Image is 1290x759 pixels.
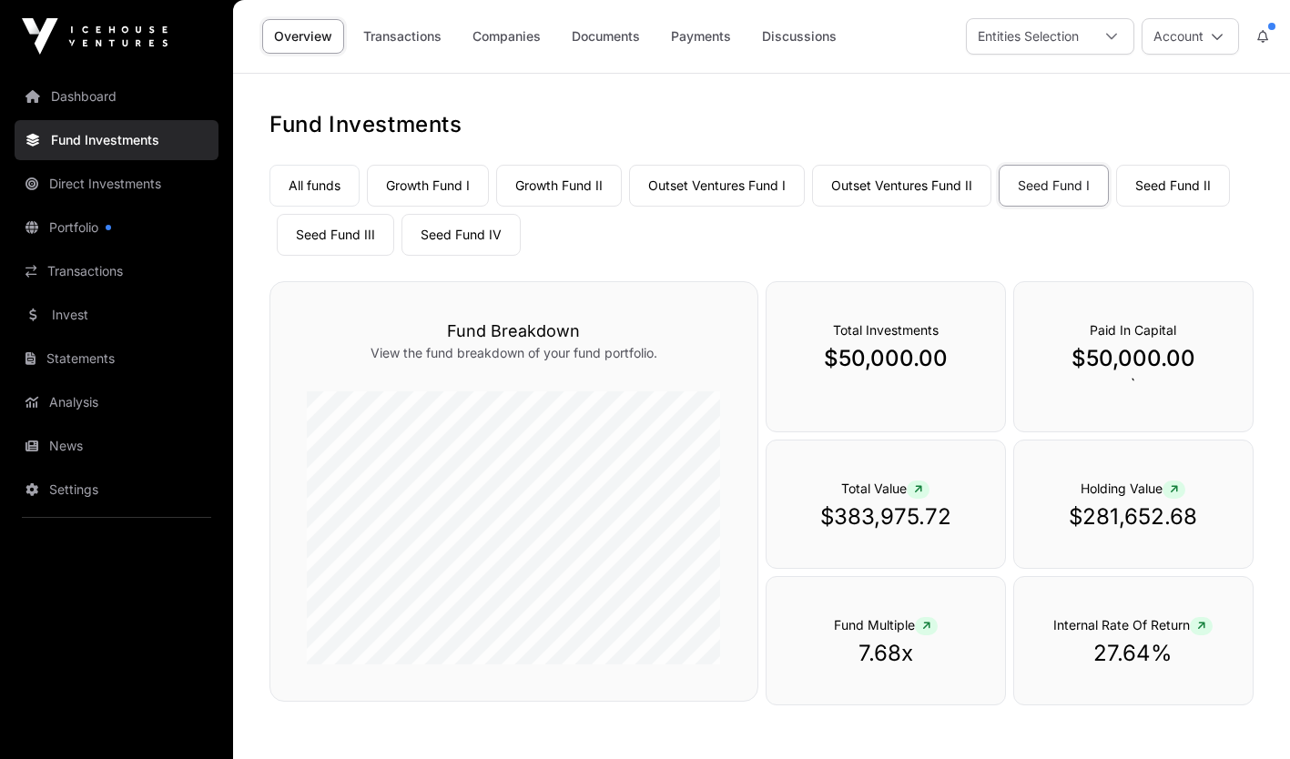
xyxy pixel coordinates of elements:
[803,639,969,668] p: 7.68x
[834,617,938,632] span: Fund Multiple
[659,19,743,54] a: Payments
[269,165,360,207] a: All funds
[15,251,218,291] a: Transactions
[307,344,721,362] p: View the fund breakdown of your fund portfolio.
[15,76,218,116] a: Dashboard
[1081,481,1185,496] span: Holding Value
[401,214,521,256] a: Seed Fund IV
[277,214,394,256] a: Seed Fund III
[1051,639,1216,668] p: 27.64%
[841,481,929,496] span: Total Value
[15,164,218,204] a: Direct Investments
[22,18,168,55] img: Icehouse Ventures Logo
[967,19,1090,54] div: Entities Selection
[803,344,969,373] p: $50,000.00
[15,382,218,422] a: Analysis
[812,165,991,207] a: Outset Ventures Fund II
[496,165,622,207] a: Growth Fund II
[750,19,848,54] a: Discussions
[1116,165,1230,207] a: Seed Fund II
[307,319,721,344] h3: Fund Breakdown
[461,19,553,54] a: Companies
[999,165,1109,207] a: Seed Fund I
[15,470,218,510] a: Settings
[1053,617,1213,632] span: Internal Rate Of Return
[15,426,218,466] a: News
[1051,344,1216,373] p: $50,000.00
[1013,281,1254,432] div: `
[833,322,939,338] span: Total Investments
[629,165,805,207] a: Outset Ventures Fund I
[15,207,218,248] a: Portfolio
[262,19,344,54] a: Overview
[560,19,652,54] a: Documents
[15,339,218,379] a: Statements
[269,110,1254,139] h1: Fund Investments
[15,295,218,335] a: Invest
[1051,502,1216,531] p: $281,652.68
[15,120,218,160] a: Fund Investments
[1142,18,1239,55] button: Account
[367,165,489,207] a: Growth Fund I
[803,502,969,531] p: $383,975.72
[351,19,453,54] a: Transactions
[1090,322,1176,338] span: Paid In Capital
